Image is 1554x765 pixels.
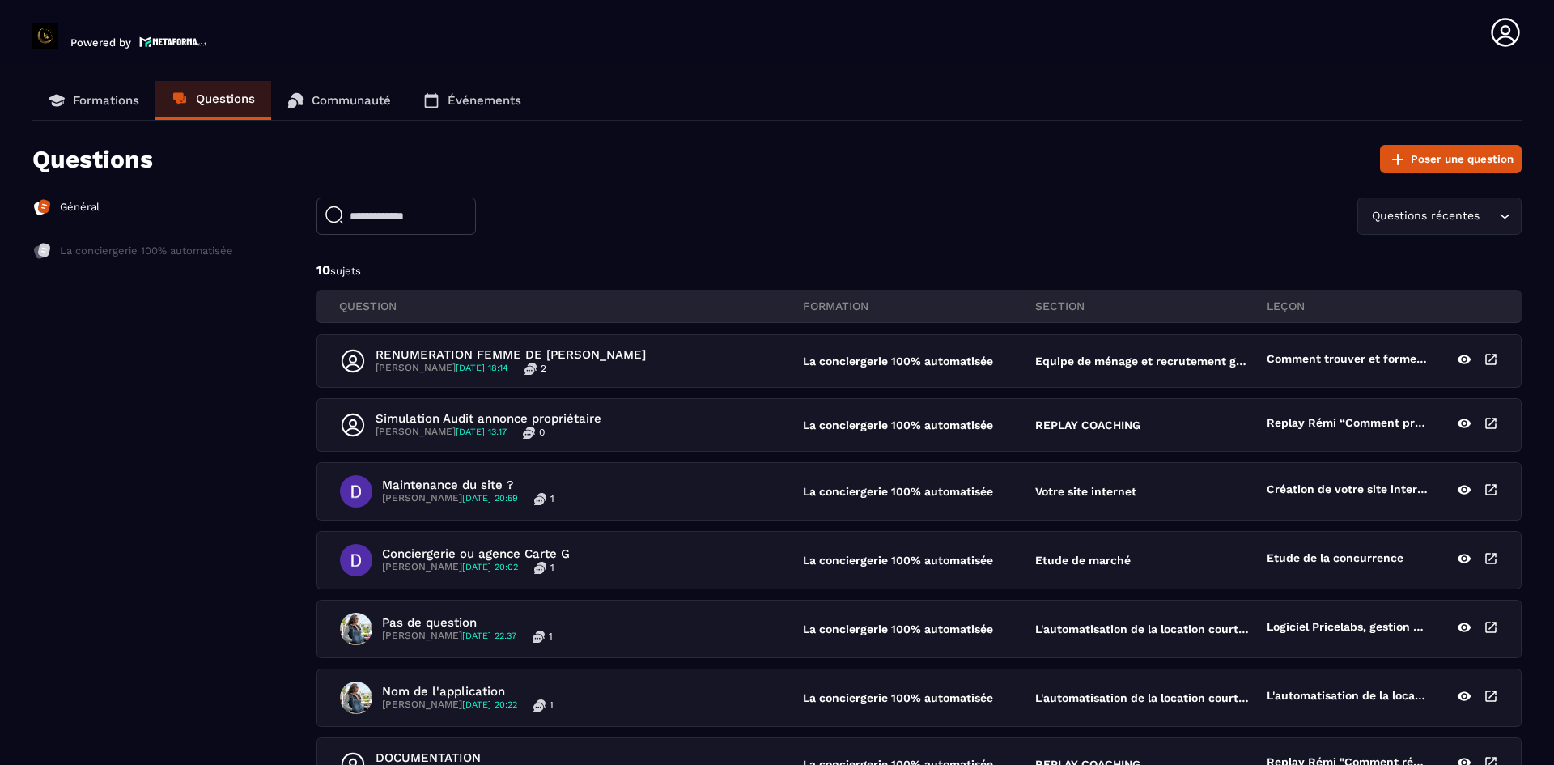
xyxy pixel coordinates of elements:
p: RENUMERATION FEMME DE [PERSON_NAME] [376,347,646,362]
img: logo [139,35,207,49]
p: 1 [549,630,553,643]
p: 0 [539,426,545,439]
p: L'automatisation de la location courte durée [1035,691,1250,704]
p: Replay Rémi “Comment préparer l’été et signer des clients ?” [1267,416,1429,434]
p: La conciergerie 100% automatisée [803,691,1018,704]
span: Questions récentes [1368,207,1483,225]
p: Communauté [312,93,391,108]
p: REPLAY COACHING [1035,419,1140,431]
span: [DATE] 20:59 [462,493,518,504]
p: La conciergerie 100% automatisée [60,244,233,258]
p: La conciergerie 100% automatisée [803,355,1018,368]
p: Conciergerie ou agence Carte G [382,546,570,561]
div: Search for option [1357,198,1522,235]
a: Communauté [271,81,407,120]
a: Événements [407,81,537,120]
p: L'automatisation de la location courte durée [1267,689,1429,707]
p: La conciergerie 100% automatisée [803,554,1018,567]
p: Pas de question [382,615,553,630]
p: 10 [316,261,1522,279]
img: logo-branding [32,23,58,49]
input: Search for option [1483,207,1495,225]
p: Questions [196,91,255,106]
button: Poser une question [1380,145,1522,173]
p: 1 [550,699,554,712]
p: Maintenance du site ? [382,478,554,492]
p: Événements [448,93,521,108]
p: La conciergerie 100% automatisée [803,623,1018,635]
p: Etude de la concurrence [1267,551,1403,569]
p: La conciergerie 100% automatisée [803,485,1018,498]
p: [PERSON_NAME] [376,362,508,375]
p: Powered by [70,36,131,49]
p: Questions [32,145,153,173]
p: section [1035,299,1267,313]
a: Formations [32,81,155,120]
p: Comment trouver et former un gestionnaire pour vos logements [1267,352,1429,370]
span: [DATE] 20:02 [462,562,518,572]
p: [PERSON_NAME] [382,492,518,505]
p: 2 [541,362,546,375]
img: formation-icon-active.2ea72e5a.svg [32,198,52,217]
p: [PERSON_NAME] [382,630,516,643]
p: La conciergerie 100% automatisée [803,419,1018,431]
span: [DATE] 18:14 [456,363,508,373]
p: [PERSON_NAME] [376,426,507,439]
p: Formations [73,93,139,108]
p: DOCUMENTATION [376,750,551,765]
span: sujets [330,265,361,277]
a: Questions [155,81,271,120]
p: 1 [550,492,554,505]
p: [PERSON_NAME] [382,699,517,712]
p: QUESTION [339,299,803,313]
img: formation-icon-inac.db86bb20.svg [32,241,52,261]
span: [DATE] 22:37 [462,631,516,641]
p: leçon [1267,299,1499,313]
p: [PERSON_NAME] [382,561,518,574]
p: L'automatisation de la location courte durée [1035,623,1250,635]
p: Etude de marché [1035,554,1131,567]
p: Création de votre site internet [1267,482,1429,500]
p: FORMATION [803,299,1035,313]
p: 1 [550,561,554,574]
p: Votre site internet [1035,485,1136,498]
span: [DATE] 20:22 [462,699,517,710]
span: [DATE] 13:17 [456,427,507,437]
p: Nom de l'application [382,684,554,699]
p: Logiciel Pricelabs, gestion des prix [1267,620,1429,638]
p: Equipe de ménage et recrutement gestionnaire [1035,355,1250,368]
p: Général [60,200,100,215]
p: Simulation Audit annonce propriétaire [376,411,601,426]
